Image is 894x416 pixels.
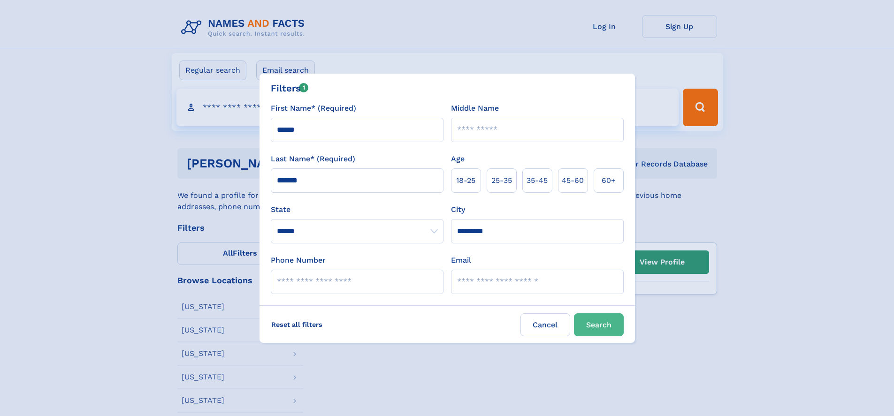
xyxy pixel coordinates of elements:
[527,175,548,186] span: 35‑45
[271,81,309,95] div: Filters
[451,103,499,114] label: Middle Name
[520,313,570,336] label: Cancel
[271,103,356,114] label: First Name* (Required)
[451,255,471,266] label: Email
[451,153,465,165] label: Age
[456,175,475,186] span: 18‑25
[602,175,616,186] span: 60+
[271,153,355,165] label: Last Name* (Required)
[265,313,329,336] label: Reset all filters
[451,204,465,215] label: City
[562,175,584,186] span: 45‑60
[491,175,512,186] span: 25‑35
[574,313,624,336] button: Search
[271,204,443,215] label: State
[271,255,326,266] label: Phone Number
